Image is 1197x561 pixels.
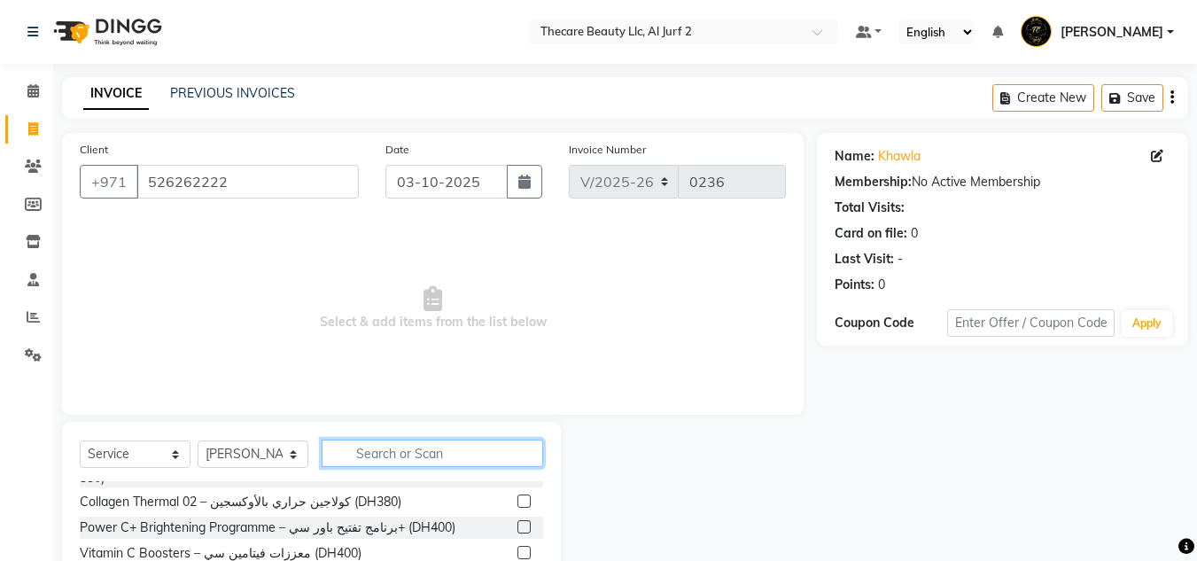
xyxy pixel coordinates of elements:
[80,493,401,511] div: Collagen Thermal 02 – كولاجين حراري بالأوكسجين (DH380)
[385,142,409,158] label: Date
[136,165,359,199] input: Search by Name/Mobile/Email/Code
[898,250,903,269] div: -
[80,518,455,537] div: Power C+ Brightening Programme – برنامج تفتيح باور سي+ (DH400)
[80,142,108,158] label: Client
[878,147,921,166] a: Khawla
[1122,310,1172,337] button: Apply
[80,220,786,397] span: Select & add items from the list below
[992,84,1094,112] button: Create New
[80,165,138,199] button: +971
[835,250,894,269] div: Last Visit:
[835,173,1170,191] div: No Active Membership
[835,199,905,217] div: Total Visits:
[878,276,885,294] div: 0
[1101,84,1163,112] button: Save
[835,147,874,166] div: Name:
[947,309,1115,337] input: Enter Offer / Coupon Code
[835,314,946,332] div: Coupon Code
[322,440,543,467] input: Search or Scan
[835,276,874,294] div: Points:
[835,224,907,243] div: Card on file:
[1021,16,1052,47] img: Nasreen
[45,7,167,57] img: logo
[911,224,918,243] div: 0
[170,85,295,101] a: PREVIOUS INVOICES
[835,173,912,191] div: Membership:
[1061,23,1163,42] span: [PERSON_NAME]
[569,142,646,158] label: Invoice Number
[83,78,149,110] a: INVOICE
